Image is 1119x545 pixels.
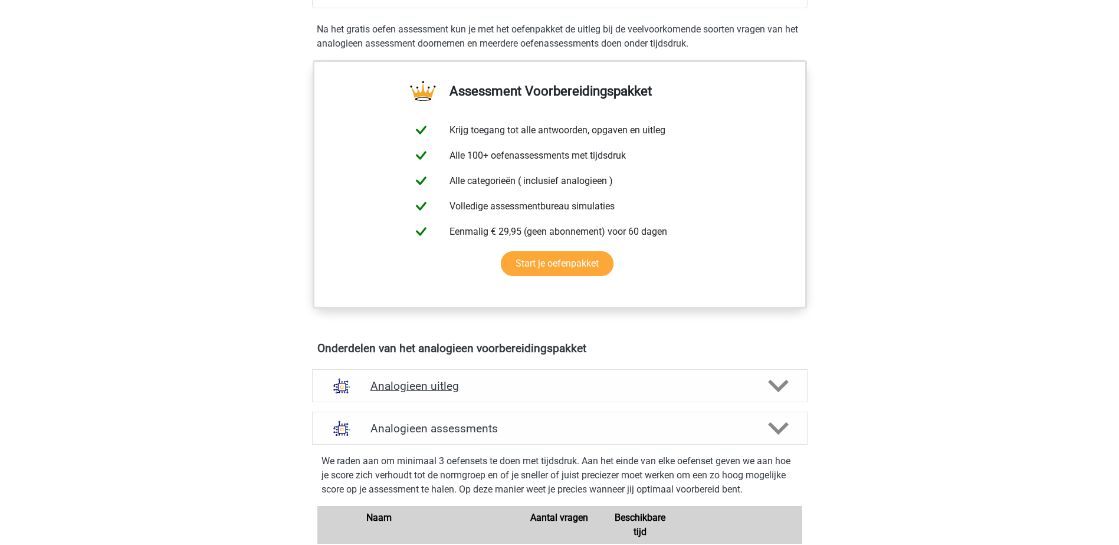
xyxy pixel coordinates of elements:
[317,342,802,355] h4: Onderdelen van het analogieen voorbereidingspakket
[370,422,749,435] h4: Analogieen assessments
[321,454,798,497] p: We raden aan om minimaal 3 oefensets te doen met tijdsdruk. Aan het einde van elke oefenset geven...
[600,511,681,539] div: Beschikbare tijd
[307,369,812,402] a: uitleg Analogieen uitleg
[327,371,357,401] img: analogieen uitleg
[370,379,749,393] h4: Analogieen uitleg
[312,22,808,51] div: Na het gratis oefen assessment kun je met het oefenpakket de uitleg bij de veelvoorkomende soorte...
[327,413,357,444] img: analogieen assessments
[307,412,812,445] a: assessments Analogieen assessments
[501,251,613,276] a: Start je oefenpakket
[357,511,519,539] div: Naam
[519,511,600,539] div: Aantal vragen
